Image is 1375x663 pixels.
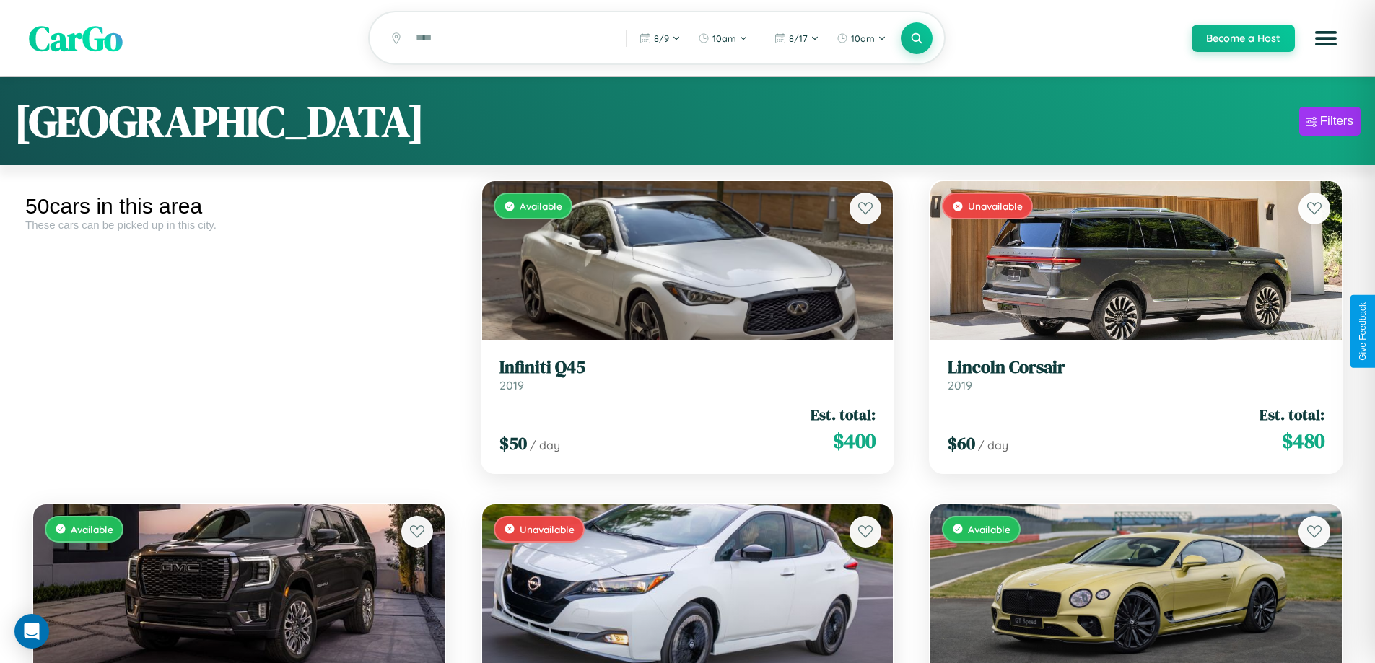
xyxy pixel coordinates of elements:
[1282,426,1324,455] span: $ 480
[767,27,826,50] button: 8/17
[712,32,736,44] span: 10am
[499,431,527,455] span: $ 50
[968,523,1010,535] span: Available
[14,614,49,649] div: Open Intercom Messenger
[1192,25,1295,52] button: Become a Host
[833,426,876,455] span: $ 400
[968,200,1023,212] span: Unavailable
[789,32,808,44] span: 8 / 17
[829,27,894,50] button: 10am
[25,219,453,231] div: These cars can be picked up in this city.
[632,27,688,50] button: 8/9
[948,431,975,455] span: $ 60
[520,200,562,212] span: Available
[978,438,1008,452] span: / day
[811,404,876,425] span: Est. total:
[948,378,972,392] span: 2019
[1358,302,1368,361] div: Give Feedback
[499,357,876,392] a: Infiniti Q452019
[948,357,1324,392] a: Lincoln Corsair2019
[1299,107,1361,136] button: Filters
[25,194,453,219] div: 50 cars in this area
[499,378,524,392] span: 2019
[530,438,560,452] span: / day
[1320,114,1353,128] div: Filters
[948,357,1324,378] h3: Lincoln Corsair
[14,92,424,151] h1: [GEOGRAPHIC_DATA]
[654,32,669,44] span: 8 / 9
[29,14,123,62] span: CarGo
[520,523,575,535] span: Unavailable
[691,27,755,50] button: 10am
[1306,18,1346,58] button: Open menu
[851,32,875,44] span: 10am
[499,357,876,378] h3: Infiniti Q45
[71,523,113,535] span: Available
[1260,404,1324,425] span: Est. total:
